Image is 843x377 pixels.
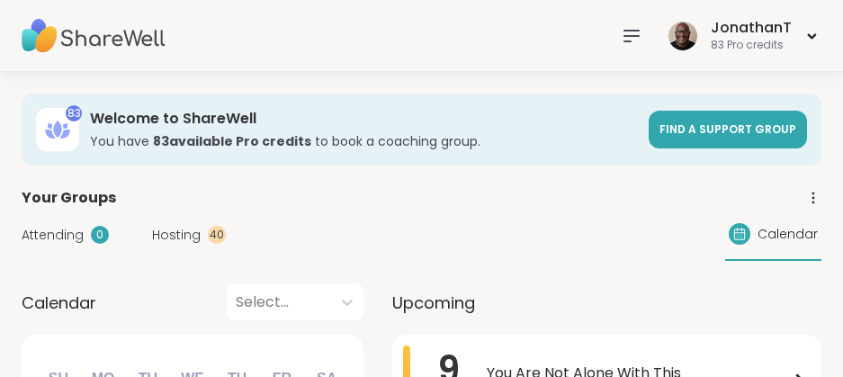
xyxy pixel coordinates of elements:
[153,132,311,150] b: 83 available Pro credit s
[22,4,166,67] img: ShareWell Nav Logo
[90,132,638,150] h3: You have to book a coaching group.
[152,226,201,245] span: Hosting
[22,291,96,315] span: Calendar
[90,109,638,129] h3: Welcome to ShareWell
[668,22,697,50] img: JonathanT
[208,226,226,244] div: 40
[91,226,109,244] div: 0
[758,225,818,244] span: Calendar
[659,121,796,137] span: Find a support group
[22,226,84,245] span: Attending
[66,105,82,121] div: 83
[711,38,792,53] div: 83 Pro credits
[392,291,475,315] span: Upcoming
[649,111,807,148] a: Find a support group
[711,18,792,38] div: JonathanT
[22,187,116,209] span: Your Groups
